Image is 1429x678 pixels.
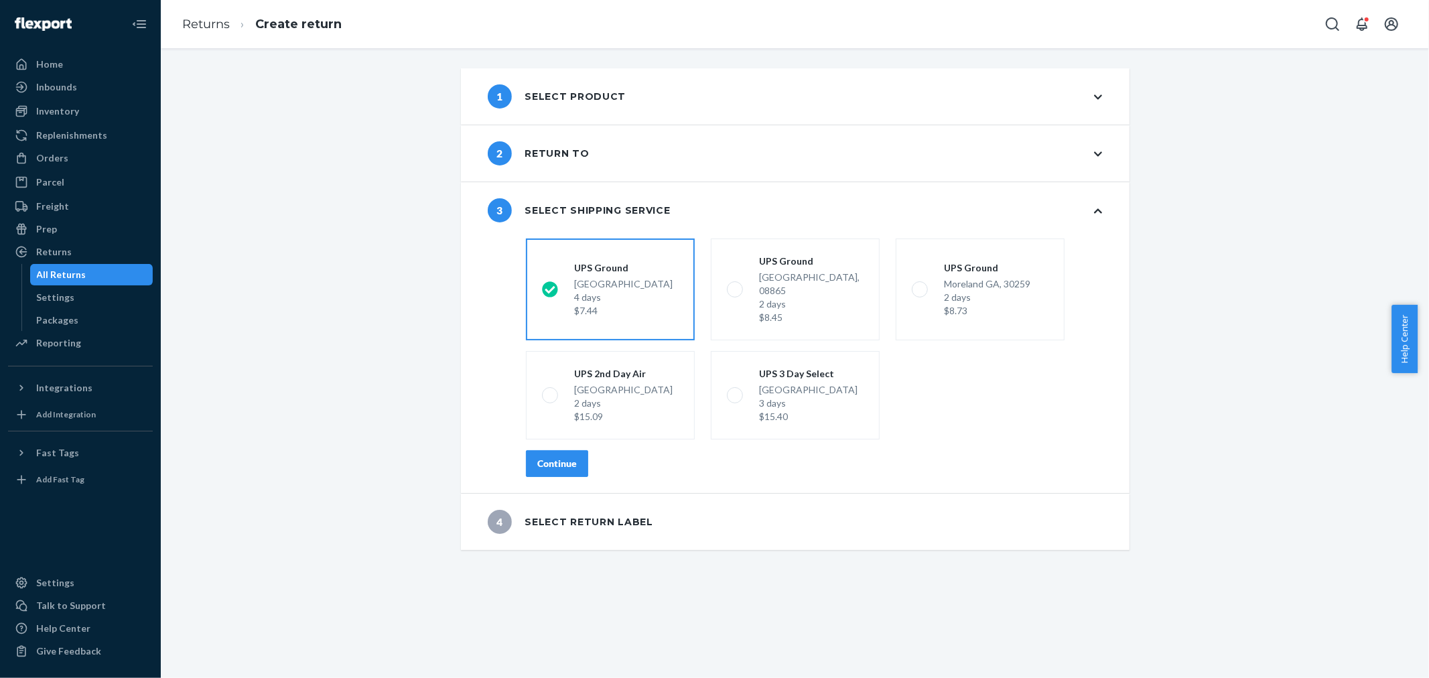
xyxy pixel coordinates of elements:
[537,457,577,470] div: Continue
[255,17,342,31] a: Create return
[37,314,79,327] div: Packages
[759,255,864,268] div: UPS Ground
[15,17,72,31] img: Flexport logo
[36,58,63,71] div: Home
[8,442,153,464] button: Fast Tags
[759,271,864,324] div: [GEOGRAPHIC_DATA], 08865
[8,469,153,490] a: Add Fast Tag
[759,397,858,410] div: 3 days
[126,11,153,38] button: Close Navigation
[8,76,153,98] a: Inbounds
[8,404,153,425] a: Add Integration
[488,84,626,109] div: Select product
[488,510,512,534] span: 4
[488,198,512,222] span: 3
[36,446,79,460] div: Fast Tags
[759,410,858,423] div: $15.40
[37,268,86,281] div: All Returns
[574,277,673,318] div: [GEOGRAPHIC_DATA]
[8,332,153,354] a: Reporting
[574,261,673,275] div: UPS Ground
[36,599,106,612] div: Talk to Support
[8,377,153,399] button: Integrations
[574,383,673,423] div: [GEOGRAPHIC_DATA]
[574,367,673,381] div: UPS 2nd Day Air
[8,54,153,75] a: Home
[574,304,673,318] div: $7.44
[944,261,1030,275] div: UPS Ground
[759,367,858,381] div: UPS 3 Day Select
[1391,305,1418,373] button: Help Center
[36,80,77,94] div: Inbounds
[37,291,75,304] div: Settings
[8,595,153,616] a: Talk to Support
[30,310,153,331] a: Packages
[36,409,96,420] div: Add Integration
[8,147,153,169] a: Orders
[30,264,153,285] a: All Returns
[944,304,1030,318] div: $8.73
[526,450,588,477] button: Continue
[488,198,671,222] div: Select shipping service
[488,141,590,165] div: Return to
[574,291,673,304] div: 4 days
[36,176,64,189] div: Parcel
[8,196,153,217] a: Freight
[36,474,84,485] div: Add Fast Tag
[944,277,1030,318] div: Moreland GA, 30259
[1349,11,1375,38] button: Open notifications
[36,200,69,213] div: Freight
[8,218,153,240] a: Prep
[36,576,74,590] div: Settings
[759,297,864,311] div: 2 days
[36,381,92,395] div: Integrations
[8,572,153,594] a: Settings
[488,510,653,534] div: Select return label
[8,172,153,193] a: Parcel
[36,645,101,658] div: Give Feedback
[36,151,68,165] div: Orders
[182,17,230,31] a: Returns
[488,141,512,165] span: 2
[36,336,81,350] div: Reporting
[36,105,79,118] div: Inventory
[30,287,153,308] a: Settings
[36,129,107,142] div: Replenishments
[8,241,153,263] a: Returns
[36,245,72,259] div: Returns
[574,397,673,410] div: 2 days
[944,291,1030,304] div: 2 days
[36,222,57,236] div: Prep
[488,84,512,109] span: 1
[8,640,153,662] button: Give Feedback
[759,383,858,423] div: [GEOGRAPHIC_DATA]
[36,622,90,635] div: Help Center
[759,311,864,324] div: $8.45
[1319,11,1346,38] button: Open Search Box
[574,410,673,423] div: $15.09
[172,5,352,44] ol: breadcrumbs
[8,618,153,639] a: Help Center
[8,125,153,146] a: Replenishments
[8,100,153,122] a: Inventory
[1378,11,1405,38] button: Open account menu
